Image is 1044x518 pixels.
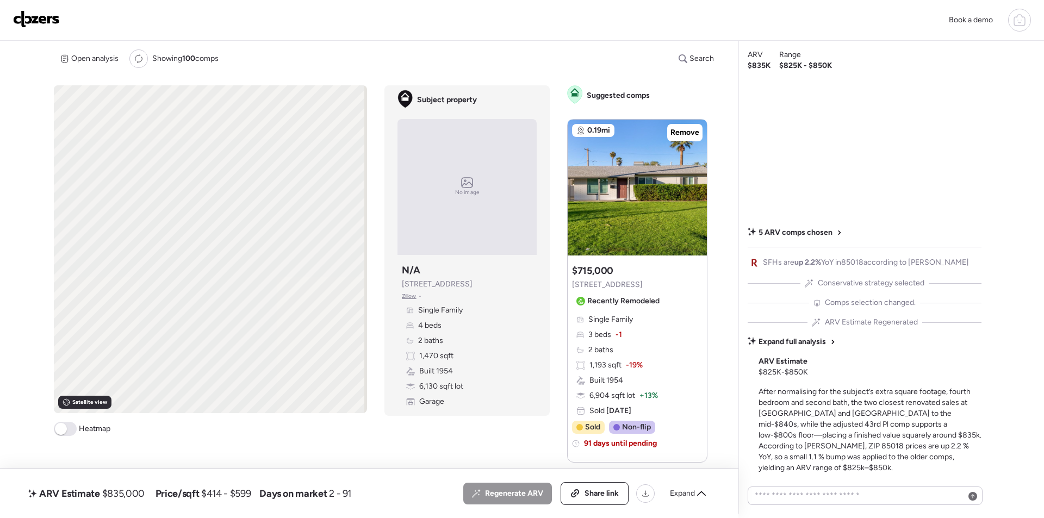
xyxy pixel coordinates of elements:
span: Non-flip [622,422,651,433]
span: Conservative strategy selected [818,278,924,289]
span: 2 baths [418,335,443,346]
span: $825K - $850K [779,60,832,71]
span: $414 - $599 [201,487,251,500]
h3: N/A [402,264,420,277]
span: -19% [626,360,643,371]
span: Zillow [402,292,417,301]
h3: $715,000 [572,264,613,277]
span: Book a demo [949,15,993,24]
span: 5 ARV comps chosen [759,227,832,238]
span: Expand [670,488,695,499]
span: $835,000 [102,487,145,500]
span: Sold [585,422,600,433]
span: Satellite view [72,398,107,407]
span: Sold [589,405,631,416]
span: Share link [585,488,619,499]
span: Built 1954 [589,375,623,386]
span: After normalising for the subject’s extra square footage, fourth bedroom and second bath, the two... [759,387,981,472]
span: 3 beds [588,329,611,340]
span: [STREET_ADDRESS] [572,279,643,290]
span: $835K [748,60,770,71]
span: Recently Remodeled [587,296,660,307]
span: Showing comps [152,53,219,64]
span: No image [455,188,479,197]
span: Suggested comps [587,90,650,101]
span: ARV Estimate Regenerated [825,317,918,328]
span: [DATE] [605,406,631,415]
span: 1,193 sqft [589,360,622,371]
span: Days on market [259,487,327,500]
span: Range [779,49,801,60]
span: Single Family [418,305,463,316]
img: Logo [13,10,60,28]
span: ARV [748,49,763,60]
span: SFHs are YoY in 85018 according to [PERSON_NAME] [763,257,969,268]
span: Price/sqft [156,487,199,500]
span: ARV Estimate [759,356,807,367]
span: Subject property [417,95,477,105]
span: Open analysis [71,53,119,64]
span: up 2.2% [794,258,821,267]
span: 100 [182,54,195,63]
span: Search [689,53,714,64]
span: + 13% [639,390,658,401]
span: 91 days until pending [584,438,657,449]
span: [STREET_ADDRESS] [402,279,473,290]
span: • [419,292,421,301]
span: 2 - 91 [329,487,351,500]
span: 1,470 sqft [419,351,453,361]
span: 0.19mi [587,125,610,136]
span: Expand full analysis [759,336,826,347]
span: ARV Estimate [39,487,100,500]
span: Built 1954 [419,366,453,377]
span: 2 baths [588,345,613,355]
span: Comps selection changed. [825,297,916,308]
span: 6,130 sqft lot [419,381,463,392]
span: 4 beds [418,320,442,331]
span: Garage [419,396,444,407]
span: -1 [616,329,622,340]
span: $825K - $850K [759,367,808,378]
span: Regenerate ARV [485,488,543,499]
span: Remove [670,127,699,138]
span: 6,904 sqft lot [589,390,635,401]
span: Heatmap [79,423,110,434]
span: Single Family [588,314,633,325]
